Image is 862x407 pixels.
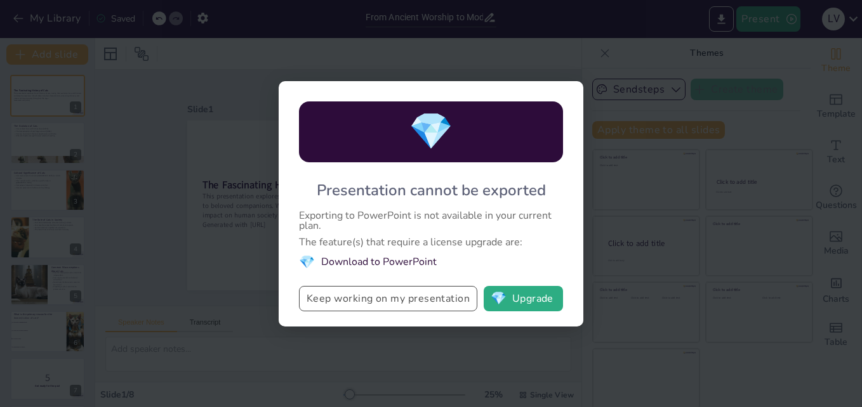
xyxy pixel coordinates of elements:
li: Download to PowerPoint [299,254,563,271]
div: Presentation cannot be exported [317,180,546,200]
div: The feature(s) that require a license upgrade are: [299,237,563,247]
span: diamond [409,107,453,156]
span: diamond [299,254,315,271]
span: diamond [491,292,507,305]
div: Exporting to PowerPoint is not available in your current plan. [299,210,563,231]
button: Keep working on my presentation [299,286,477,311]
button: diamondUpgrade [484,286,563,311]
